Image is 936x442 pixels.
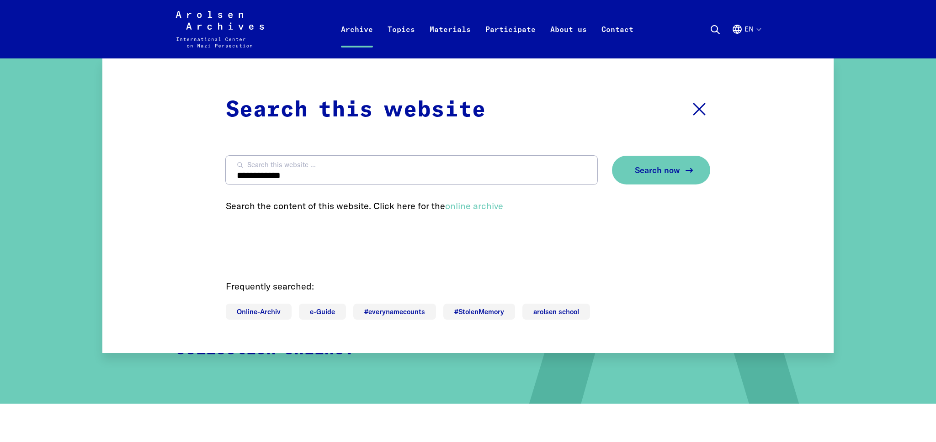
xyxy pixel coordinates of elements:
[353,304,436,320] a: #everynamecounts
[522,304,590,320] a: arolsen school
[299,304,346,320] a: e-Guide
[226,199,710,213] p: Search the content of this website. Click here for the
[732,24,760,57] button: English, language selection
[226,279,710,293] p: Frequently searched:
[380,22,422,58] a: Topics
[334,11,641,47] nav: Primary
[478,22,543,58] a: Participate
[422,22,478,58] a: Materials
[594,22,641,58] a: Contact
[445,200,503,211] a: online archive
[635,166,680,175] span: Search now
[226,304,292,320] a: Online-Archiv
[612,156,710,184] button: Search now
[226,94,486,126] p: Search this website
[543,22,594,58] a: About us
[334,22,380,58] a: Archive
[443,304,515,320] a: #StolenMemory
